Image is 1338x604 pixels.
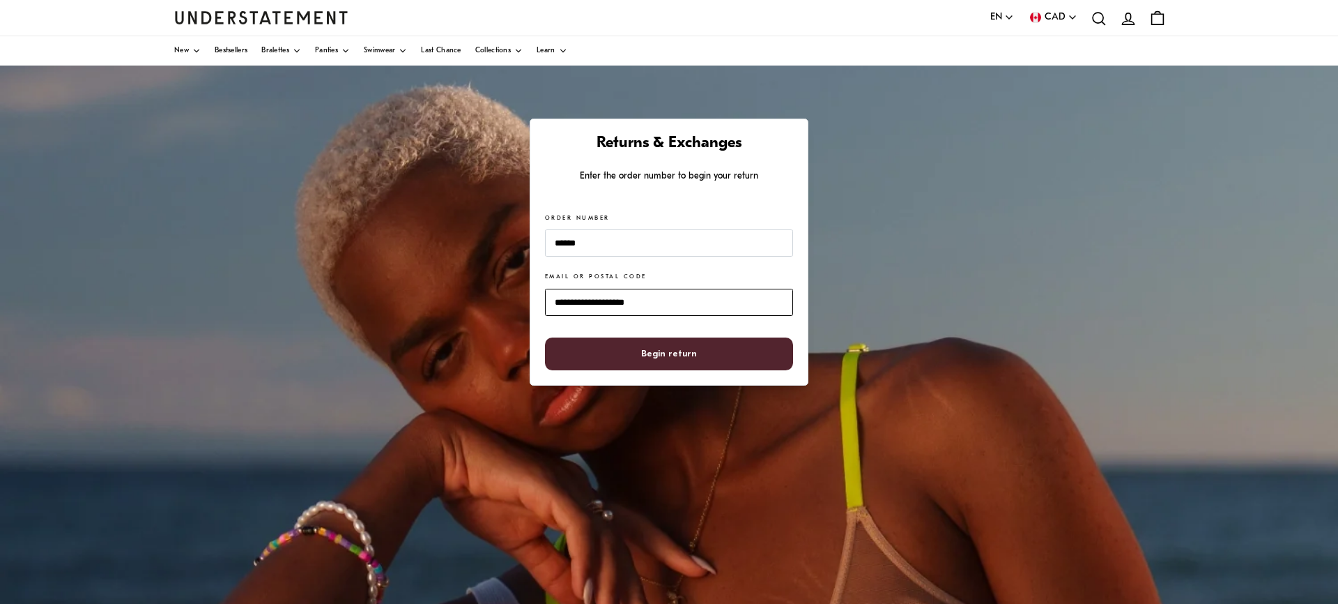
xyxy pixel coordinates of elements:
[545,273,647,282] label: Email or Postal Code
[545,169,793,183] p: Enter the order number to begin your return
[641,338,697,370] span: Begin return
[364,47,395,54] span: Swimwear
[421,47,461,54] span: Last Chance
[1045,10,1066,25] span: CAD
[475,47,511,54] span: Collections
[261,36,301,66] a: Bralettes
[315,36,350,66] a: Panties
[537,36,567,66] a: Learn
[174,36,201,66] a: New
[537,47,555,54] span: Learn
[215,47,247,54] span: Bestsellers
[475,36,523,66] a: Collections
[990,10,1014,25] button: EN
[545,134,793,154] h1: Returns & Exchanges
[364,36,407,66] a: Swimwear
[545,338,793,370] button: Begin return
[174,11,348,24] a: Understatement Homepage
[174,47,189,54] span: New
[261,47,289,54] span: Bralettes
[1028,10,1077,25] button: CAD
[315,47,338,54] span: Panties
[990,10,1002,25] span: EN
[215,36,247,66] a: Bestsellers
[545,214,610,223] label: Order Number
[421,36,461,66] a: Last Chance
